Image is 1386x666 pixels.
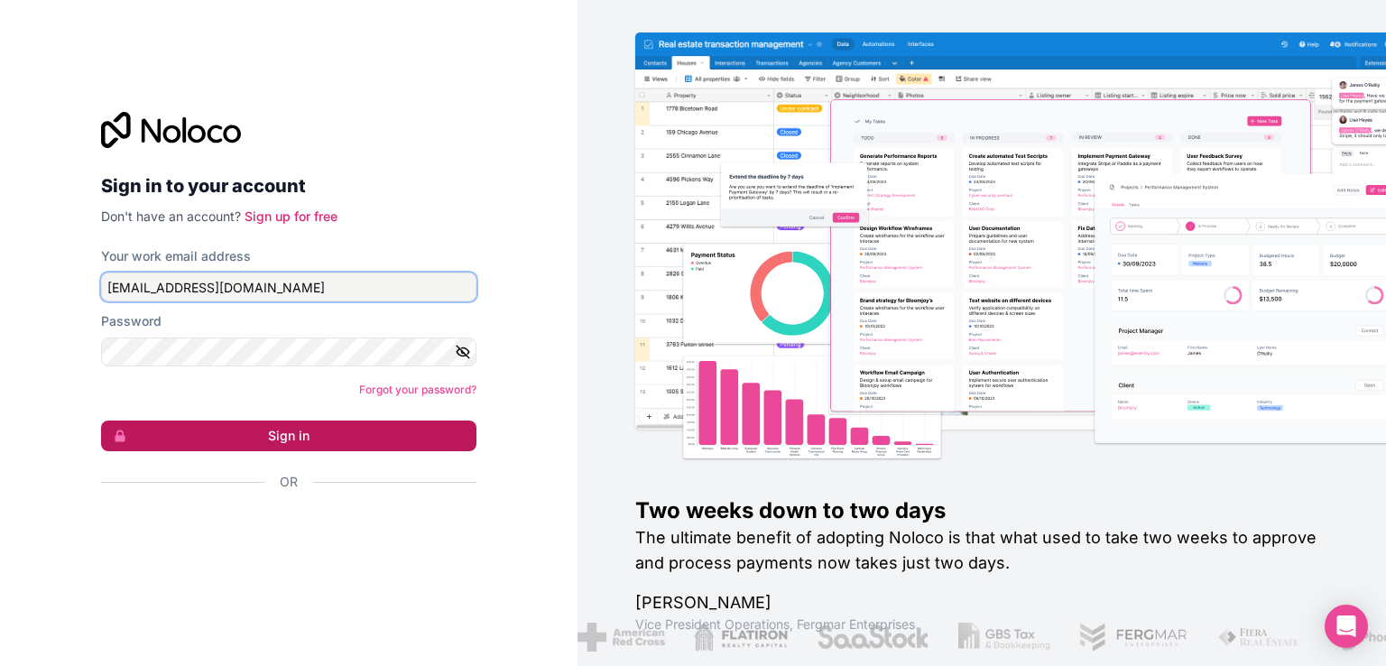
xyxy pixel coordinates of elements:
input: Password [101,338,476,366]
a: Sign up for free [245,208,337,224]
input: Email address [101,273,476,301]
img: /assets/saastock-C6Zbiodz.png [809,623,923,652]
img: /assets/fiera-fwj2N5v4.png [1211,623,1296,652]
iframe: Sign in with Google Button [92,511,471,550]
div: Open Intercom Messenger [1325,605,1368,648]
a: Forgot your password? [359,383,476,396]
label: Your work email address [101,247,251,265]
h1: Vice President Operations , Fergmar Enterprises [635,615,1328,634]
h2: Sign in to your account [101,170,476,202]
img: /assets/flatiron-C8eUkumj.png [688,623,781,652]
span: Or [280,473,298,491]
img: /assets/fergmar-CudnrXN5.png [1072,623,1182,652]
img: /assets/gbstax-C-GtDUiK.png [952,623,1044,652]
span: Don't have an account? [101,208,241,224]
label: Password [101,312,162,330]
h1: Two weeks down to two days [635,496,1328,525]
h1: [PERSON_NAME] [635,590,1328,615]
img: /assets/american-red-cross-BAupjrZR.png [571,623,659,652]
h2: The ultimate benefit of adopting Noloco is that what used to take two weeks to approve and proces... [635,525,1328,576]
button: Sign in [101,421,476,451]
